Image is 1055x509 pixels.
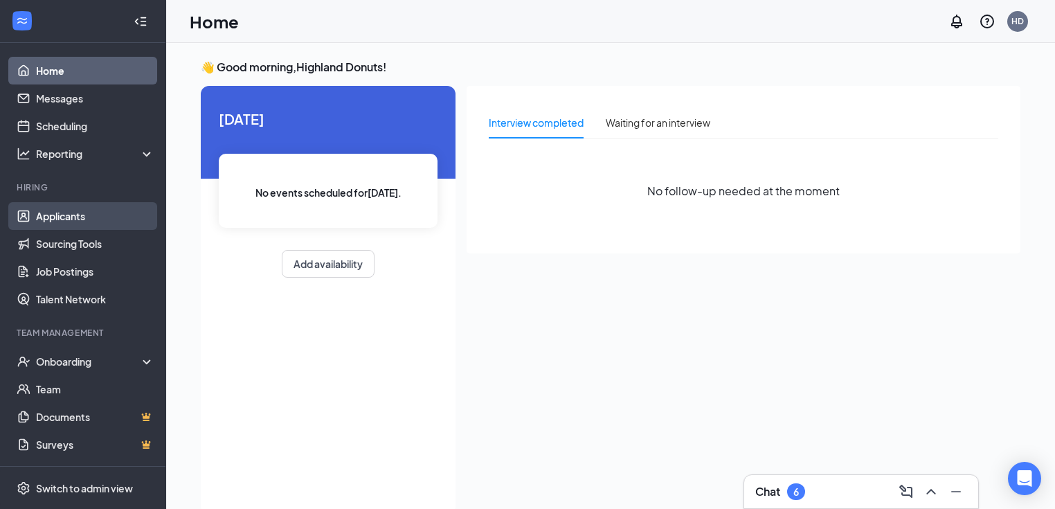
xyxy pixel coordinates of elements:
[36,230,154,258] a: Sourcing Tools
[793,486,799,498] div: 6
[36,202,154,230] a: Applicants
[945,481,967,503] button: Minimize
[17,181,152,193] div: Hiring
[948,13,965,30] svg: Notifications
[17,327,152,339] div: Team Management
[36,431,154,458] a: SurveysCrown
[898,483,914,500] svg: ComposeMessage
[948,483,964,500] svg: Minimize
[489,115,584,130] div: Interview completed
[920,481,942,503] button: ChevronUp
[755,484,780,499] h3: Chat
[17,481,30,495] svg: Settings
[255,185,402,200] span: No events scheduled for [DATE] .
[1008,462,1041,495] div: Open Intercom Messenger
[979,13,995,30] svg: QuestionInfo
[36,355,143,368] div: Onboarding
[36,481,133,495] div: Switch to admin view
[282,250,375,278] button: Add availability
[36,57,154,84] a: Home
[134,15,147,28] svg: Collapse
[606,115,710,130] div: Waiting for an interview
[190,10,239,33] h1: Home
[17,355,30,368] svg: UserCheck
[647,182,840,199] span: No follow-up needed at the moment
[36,258,154,285] a: Job Postings
[1011,15,1024,27] div: HD
[895,481,917,503] button: ComposeMessage
[36,285,154,313] a: Talent Network
[36,375,154,403] a: Team
[36,112,154,140] a: Scheduling
[17,147,30,161] svg: Analysis
[36,403,154,431] a: DocumentsCrown
[36,84,154,112] a: Messages
[201,60,1020,75] h3: 👋 Good morning, Highland Donuts !
[219,108,438,130] span: [DATE]
[923,483,939,500] svg: ChevronUp
[15,14,29,28] svg: WorkstreamLogo
[36,147,155,161] div: Reporting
